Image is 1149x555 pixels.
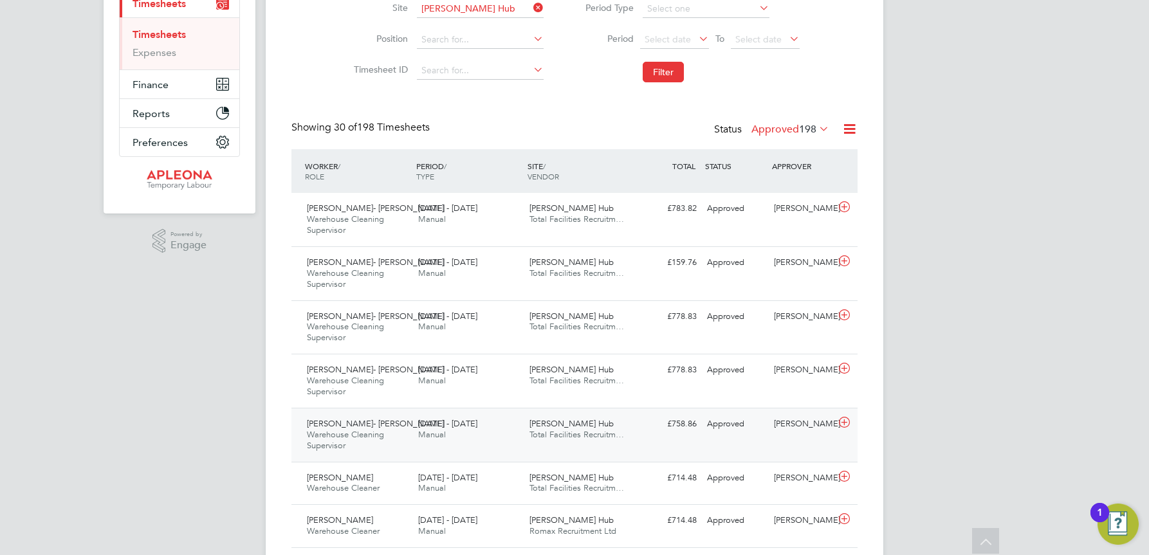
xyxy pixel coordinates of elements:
label: Period Type [576,2,634,14]
span: [PERSON_NAME] Hub [529,257,614,268]
span: [DATE] - [DATE] [418,418,477,429]
span: / [444,161,446,171]
label: Timesheet ID [350,64,408,75]
span: Reports [133,107,170,120]
span: [PERSON_NAME] Hub [529,203,614,214]
span: [PERSON_NAME] Hub [529,418,614,429]
div: Approved [702,414,769,435]
span: Total Facilities Recruitm… [529,214,624,224]
a: Timesheets [133,28,186,41]
div: Status [714,121,832,139]
span: Warehouse Cleaning Supervisor [307,321,384,343]
input: Search for... [417,31,544,49]
span: Select date [735,33,782,45]
a: Powered byEngage [152,229,207,253]
span: Warehouse Cleaning Supervisor [307,268,384,289]
span: / [543,161,546,171]
div: £714.48 [635,510,702,531]
span: [PERSON_NAME]- [PERSON_NAME] [307,364,445,375]
div: Approved [702,306,769,327]
div: Timesheets [120,17,239,69]
span: 30 of [334,121,357,134]
span: Preferences [133,136,188,149]
span: [PERSON_NAME]- [PERSON_NAME] [307,418,445,429]
span: Total Facilities Recruitm… [529,268,624,278]
span: ROLE [305,171,324,181]
span: [PERSON_NAME]- [PERSON_NAME] [307,257,445,268]
span: [DATE] - [DATE] [418,257,477,268]
span: Warehouse Cleaning Supervisor [307,375,384,397]
span: [DATE] - [DATE] [418,472,477,483]
span: [PERSON_NAME] Hub [529,364,614,375]
span: Select date [645,33,691,45]
span: Total Facilities Recruitm… [529,375,624,386]
span: [PERSON_NAME] Hub [529,311,614,322]
span: Warehouse Cleaning Supervisor [307,214,384,235]
div: PERIOD [413,154,524,188]
span: Romax Recruitment Ltd [529,525,616,536]
div: Approved [702,359,769,381]
div: APPROVER [769,154,836,177]
span: Warehouse Cleaner [307,482,380,493]
span: Manual [418,429,446,440]
div: STATUS [702,154,769,177]
div: SITE [524,154,636,188]
label: Site [350,2,408,14]
div: [PERSON_NAME] [769,306,836,327]
span: [PERSON_NAME]- [PERSON_NAME] [307,311,445,322]
div: £778.83 [635,306,702,327]
span: [DATE] - [DATE] [418,364,477,375]
div: WORKER [302,154,413,188]
span: [PERSON_NAME] Hub [529,514,614,525]
span: TOTAL [672,161,695,171]
div: [PERSON_NAME] [769,359,836,381]
span: [PERSON_NAME] [307,514,373,525]
div: Approved [702,468,769,489]
span: Powered by [170,229,207,240]
span: Engage [170,240,207,251]
button: Reports [120,99,239,127]
span: Warehouse Cleaner [307,525,380,536]
span: Warehouse Cleaning Supervisor [307,429,384,451]
span: TYPE [416,171,434,181]
a: Go to home page [119,170,240,190]
span: / [338,161,340,171]
div: £714.48 [635,468,702,489]
button: Preferences [120,128,239,156]
span: Manual [418,321,446,332]
span: 198 [799,123,816,136]
span: [PERSON_NAME] [307,472,373,483]
div: Approved [702,198,769,219]
div: [PERSON_NAME] [769,252,836,273]
span: [DATE] - [DATE] [418,311,477,322]
span: Manual [418,482,446,493]
div: [PERSON_NAME] [769,510,836,531]
input: Search for... [417,62,544,80]
span: 198 Timesheets [334,121,430,134]
a: Expenses [133,46,176,59]
button: Filter [643,62,684,82]
label: Period [576,33,634,44]
div: 1 [1097,513,1103,529]
div: £778.83 [635,359,702,381]
span: Finance [133,78,169,91]
span: Total Facilities Recruitm… [529,482,624,493]
div: [PERSON_NAME] [769,414,836,435]
label: Approved [751,123,829,136]
span: [DATE] - [DATE] [418,203,477,214]
div: [PERSON_NAME] [769,468,836,489]
div: £783.82 [635,198,702,219]
span: [PERSON_NAME] Hub [529,472,614,483]
button: Finance [120,70,239,98]
span: To [712,30,728,47]
img: apleona-logo-retina.png [147,170,212,190]
span: VENDOR [528,171,559,181]
span: [PERSON_NAME]- [PERSON_NAME] [307,203,445,214]
button: Open Resource Center, 1 new notification [1098,504,1139,545]
span: Manual [418,525,446,536]
span: Total Facilities Recruitm… [529,429,624,440]
div: Approved [702,510,769,531]
label: Position [350,33,408,44]
span: Manual [418,214,446,224]
div: Showing [291,121,432,134]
